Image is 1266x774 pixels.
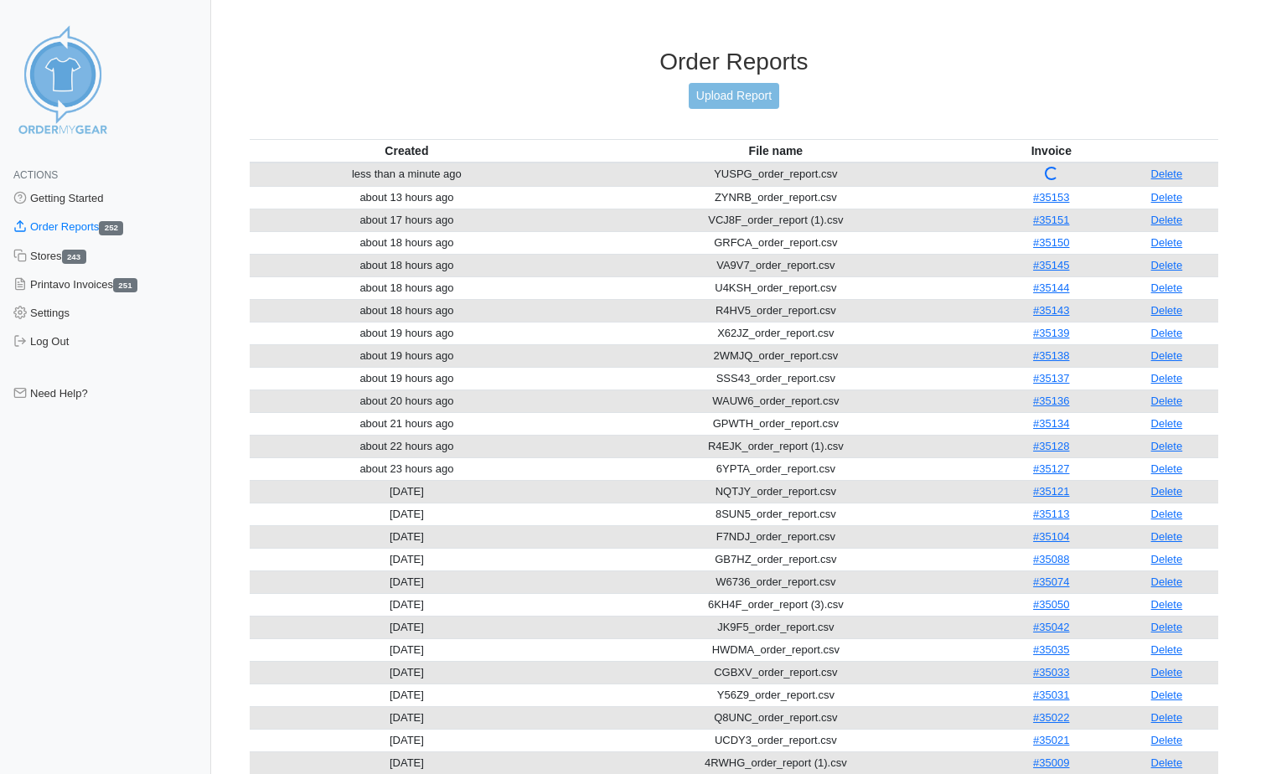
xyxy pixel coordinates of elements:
[1033,462,1069,475] a: #35127
[564,661,988,684] td: CGBXV_order_report.csv
[564,751,988,774] td: 4RWHG_order_report (1).csv
[1033,214,1069,226] a: #35151
[250,412,564,435] td: about 21 hours ago
[564,299,988,322] td: R4HV5_order_report.csv
[1033,304,1069,317] a: #35143
[564,276,988,299] td: U4KSH_order_report.csv
[250,525,564,548] td: [DATE]
[250,231,564,254] td: about 18 hours ago
[250,367,564,390] td: about 19 hours ago
[564,503,988,525] td: 8SUN5_order_report.csv
[250,322,564,344] td: about 19 hours ago
[564,231,988,254] td: GRFCA_order_report.csv
[250,299,564,322] td: about 18 hours ago
[1033,349,1069,362] a: #35138
[1033,689,1069,701] a: #35031
[250,503,564,525] td: [DATE]
[689,83,779,109] a: Upload Report
[564,480,988,503] td: NQTJY_order_report.csv
[250,751,564,774] td: [DATE]
[1151,281,1183,294] a: Delete
[1151,372,1183,384] a: Delete
[1151,666,1183,679] a: Delete
[564,412,988,435] td: GPWTH_order_report.csv
[1151,689,1183,701] a: Delete
[1151,711,1183,724] a: Delete
[564,139,988,163] th: File name
[1033,236,1069,249] a: #35150
[564,209,988,231] td: VCJ8F_order_report (1).csv
[250,593,564,616] td: [DATE]
[564,457,988,480] td: 6YPTA_order_report.csv
[1151,259,1183,271] a: Delete
[564,367,988,390] td: SSS43_order_report.csv
[1033,666,1069,679] a: #35033
[564,390,988,412] td: WAUW6_order_report.csv
[1151,417,1183,430] a: Delete
[564,638,988,661] td: HWDMA_order_report.csv
[250,661,564,684] td: [DATE]
[1033,327,1069,339] a: #35139
[1151,168,1183,180] a: Delete
[99,221,123,235] span: 252
[1033,372,1069,384] a: #35137
[250,729,564,751] td: [DATE]
[250,684,564,706] td: [DATE]
[1033,191,1069,204] a: #35153
[1151,553,1183,565] a: Delete
[250,139,564,163] th: Created
[1151,575,1183,588] a: Delete
[564,593,988,616] td: 6KH4F_order_report (3).csv
[1033,575,1069,588] a: #35074
[564,706,988,729] td: Q8UNC_order_report.csv
[1151,734,1183,746] a: Delete
[1151,440,1183,452] a: Delete
[1033,621,1069,633] a: #35042
[1151,485,1183,498] a: Delete
[250,276,564,299] td: about 18 hours ago
[1151,621,1183,633] a: Delete
[564,525,988,548] td: F7NDJ_order_report.csv
[62,250,86,264] span: 243
[1151,462,1183,475] a: Delete
[1033,756,1069,769] a: #35009
[250,163,564,187] td: less than a minute ago
[250,706,564,729] td: [DATE]
[1151,214,1183,226] a: Delete
[1151,508,1183,520] a: Delete
[250,254,564,276] td: about 18 hours ago
[1151,756,1183,769] a: Delete
[250,616,564,638] td: [DATE]
[988,139,1115,163] th: Invoice
[1151,598,1183,611] a: Delete
[250,209,564,231] td: about 17 hours ago
[564,254,988,276] td: VA9V7_order_report.csv
[1151,349,1183,362] a: Delete
[1151,236,1183,249] a: Delete
[564,548,988,570] td: GB7HZ_order_report.csv
[564,435,988,457] td: R4EJK_order_report (1).csv
[250,48,1218,76] h3: Order Reports
[113,278,137,292] span: 251
[1151,643,1183,656] a: Delete
[1151,304,1183,317] a: Delete
[1033,395,1069,407] a: #35136
[1033,643,1069,656] a: #35035
[1033,734,1069,746] a: #35021
[250,344,564,367] td: about 19 hours ago
[1151,530,1183,543] a: Delete
[250,435,564,457] td: about 22 hours ago
[1033,440,1069,452] a: #35128
[564,344,988,367] td: 2WMJQ_order_report.csv
[1151,327,1183,339] a: Delete
[564,616,988,638] td: JK9F5_order_report.csv
[250,570,564,593] td: [DATE]
[250,638,564,661] td: [DATE]
[1033,598,1069,611] a: #35050
[250,186,564,209] td: about 13 hours ago
[13,169,58,181] span: Actions
[564,729,988,751] td: UCDY3_order_report.csv
[564,322,988,344] td: X62JZ_order_report.csv
[1033,530,1069,543] a: #35104
[1033,259,1069,271] a: #35145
